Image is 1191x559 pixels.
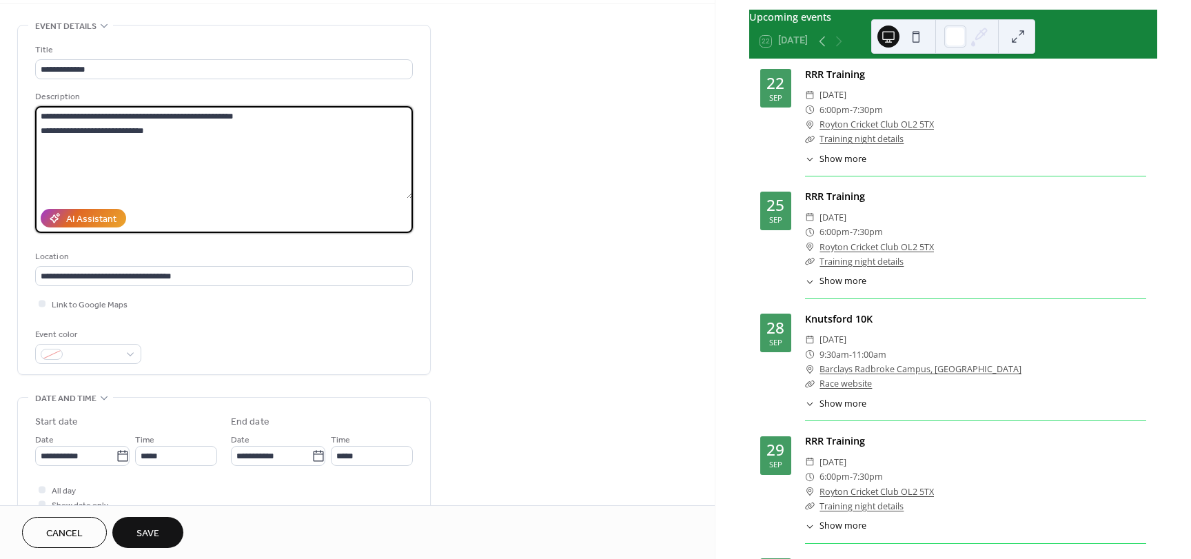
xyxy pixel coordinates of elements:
span: 11:00am [852,347,886,362]
div: Upcoming events [749,10,1157,25]
span: 9:30am [820,347,849,362]
div: ​ [805,103,815,117]
button: Cancel [22,517,107,548]
span: - [850,469,853,484]
button: AI Assistant [41,209,126,227]
span: Time [331,433,350,447]
div: ​ [805,398,815,411]
a: RRR Training [805,190,865,203]
div: ​ [805,520,815,533]
span: Link to Google Maps [52,298,128,312]
div: ​ [805,455,815,469]
button: ​Show more [805,398,867,411]
div: ​ [805,132,815,146]
div: ​ [805,153,815,166]
span: 6:00pm [820,103,850,117]
div: Start date [35,415,78,429]
div: Sep [769,460,782,468]
a: Royton Cricket Club OL2 5TX [820,485,934,499]
a: Training night details [820,256,904,267]
span: Date [35,433,54,447]
a: RRR Training [805,68,865,81]
span: [DATE] [820,88,846,102]
button: ​Show more [805,520,867,533]
span: [DATE] [820,332,846,347]
div: Sep [769,94,782,101]
div: ​ [805,485,815,499]
span: Event details [35,19,96,34]
span: Show more [820,275,866,288]
span: [DATE] [820,455,846,469]
span: Show more [820,398,866,411]
div: ​ [805,362,815,376]
a: Royton Cricket Club OL2 5TX [820,117,934,132]
div: ​ [805,117,815,132]
span: 6:00pm [820,225,850,239]
span: - [849,347,852,362]
div: ​ [805,499,815,514]
a: Knutsford 10K [805,312,873,325]
span: Show more [820,153,866,166]
div: 22 [766,76,784,92]
div: Sep [769,216,782,223]
span: [DATE] [820,210,846,225]
div: ​ [805,347,815,362]
span: 7:30pm [853,469,883,484]
a: Training night details [820,500,904,512]
div: 29 [766,443,784,458]
div: ​ [805,254,815,269]
div: Title [35,43,410,57]
div: ​ [805,88,815,102]
button: ​Show more [805,275,867,288]
a: RRR Training [805,434,865,447]
span: All day [52,484,76,498]
a: Race website [820,378,872,389]
a: Barclays Radbroke Campus, [GEOGRAPHIC_DATA] [820,362,1021,376]
span: 7:30pm [853,103,883,117]
span: Show more [820,520,866,533]
div: ​ [805,469,815,484]
div: Sep [769,338,782,346]
button: ​Show more [805,153,867,166]
span: Save [136,527,159,541]
a: Royton Cricket Club OL2 5TX [820,240,934,254]
div: ​ [805,332,815,347]
div: ​ [805,240,815,254]
div: 25 [766,198,784,214]
div: ​ [805,376,815,391]
span: Time [135,433,154,447]
span: - [850,225,853,239]
span: Date and time [35,392,96,406]
div: Event color [35,327,139,342]
span: Date [231,433,250,447]
div: End date [231,415,269,429]
span: 7:30pm [853,225,883,239]
span: 6:00pm [820,469,850,484]
div: ​ [805,225,815,239]
span: - [850,103,853,117]
span: Show date only [52,498,108,513]
div: 28 [766,321,784,336]
div: ​ [805,275,815,288]
div: Location [35,250,410,264]
div: Description [35,90,410,104]
span: Cancel [46,527,83,541]
div: ​ [805,210,815,225]
a: Training night details [820,133,904,145]
button: Save [112,517,183,548]
div: AI Assistant [66,212,116,227]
